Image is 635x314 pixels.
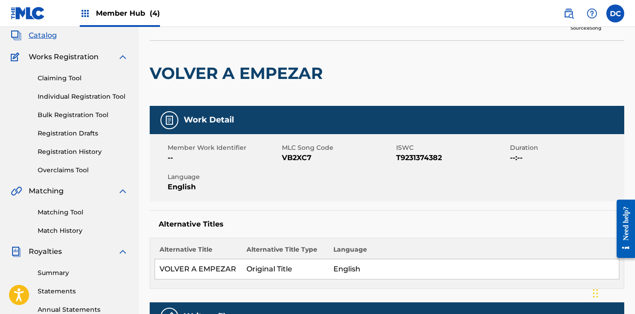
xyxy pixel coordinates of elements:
[282,153,394,163] span: VB2XC7
[242,259,329,279] td: Original Title
[11,186,22,196] img: Matching
[510,153,622,163] span: --:--
[396,153,508,163] span: T9231374382
[150,9,160,17] span: (4)
[159,220,615,229] h5: Alternative Titles
[168,172,280,182] span: Language
[117,246,128,257] img: expand
[155,259,242,279] td: VOLVER A EMPEZAR
[38,287,128,296] a: Statements
[11,246,22,257] img: Royalties
[329,259,619,279] td: English
[117,186,128,196] img: expand
[583,4,601,22] div: Help
[117,52,128,62] img: expand
[587,8,597,19] img: help
[610,192,635,266] iframe: Resource Center
[570,25,624,31] div: Source: eSong
[29,246,62,257] span: Royalties
[38,147,128,157] a: Registration History
[168,153,280,163] span: --
[96,8,160,18] span: Member Hub
[38,129,128,138] a: Registration Drafts
[329,245,619,259] th: Language
[38,226,128,235] a: Match History
[150,63,327,83] h2: VOLVER A EMPEZAR
[29,52,99,62] span: Works Registration
[38,208,128,217] a: Matching Tool
[168,143,280,153] span: Member Work Identifier
[11,52,22,62] img: Works Registration
[38,166,128,175] a: Overclaims Tool
[396,143,508,153] span: ISWC
[38,74,128,83] a: Claiming Tool
[155,245,242,259] th: Alternative Title
[510,143,622,153] span: Duration
[590,271,635,314] div: Widget de chat
[184,115,234,125] h5: Work Detail
[242,245,329,259] th: Alternative Title Type
[593,280,598,307] div: Arrastrar
[29,30,57,41] span: Catalog
[168,182,280,192] span: English
[560,4,578,22] a: Public Search
[590,271,635,314] iframe: Chat Widget
[563,8,574,19] img: search
[282,143,394,153] span: MLC Song Code
[38,92,128,101] a: Individual Registration Tool
[11,7,45,20] img: MLC Logo
[38,110,128,120] a: Bulk Registration Tool
[606,4,624,22] div: User Menu
[11,30,22,41] img: Catalog
[29,186,64,196] span: Matching
[38,268,128,278] a: Summary
[164,115,175,126] img: Work Detail
[11,30,57,41] a: CatalogCatalog
[80,8,91,19] img: Top Rightsholders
